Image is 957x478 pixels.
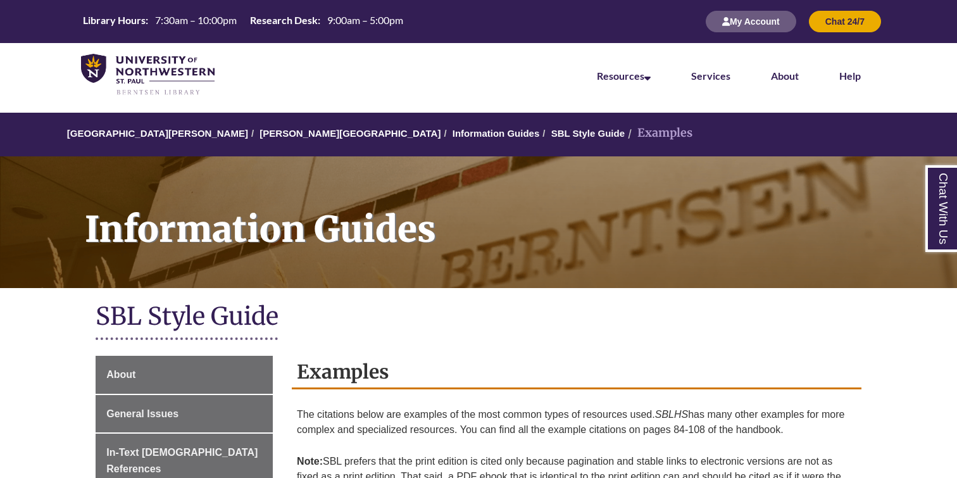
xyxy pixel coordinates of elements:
a: Hours Today [78,13,408,30]
a: My Account [706,16,796,27]
span: 7:30am – 10:00pm [155,14,237,26]
a: Information Guides [453,128,540,139]
span: About [106,369,135,380]
em: SBLHS [655,409,688,420]
p: The citations below are examples of the most common types of resources used. has many other examp... [297,402,856,443]
a: General Issues [96,395,273,433]
strong: Note: [297,456,323,467]
a: [GEOGRAPHIC_DATA][PERSON_NAME] [67,128,248,139]
h2: Examples [292,356,861,389]
a: Services [691,70,730,82]
a: SBL Style Guide [551,128,625,139]
h1: Information Guides [71,156,957,272]
a: Chat 24/7 [809,16,881,27]
img: UNWSP Library Logo [81,54,215,96]
span: 9:00am – 5:00pm [327,14,403,26]
button: My Account [706,11,796,32]
span: General Issues [106,408,178,419]
a: [PERSON_NAME][GEOGRAPHIC_DATA] [260,128,441,139]
th: Research Desk: [245,13,322,27]
span: In-Text [DEMOGRAPHIC_DATA] References [106,447,258,474]
a: About [96,356,273,394]
a: Resources [597,70,651,82]
a: Help [839,70,861,82]
th: Library Hours: [78,13,150,27]
a: About [771,70,799,82]
table: Hours Today [78,13,408,29]
button: Chat 24/7 [809,11,881,32]
li: Examples [625,124,692,142]
h1: SBL Style Guide [96,301,861,334]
